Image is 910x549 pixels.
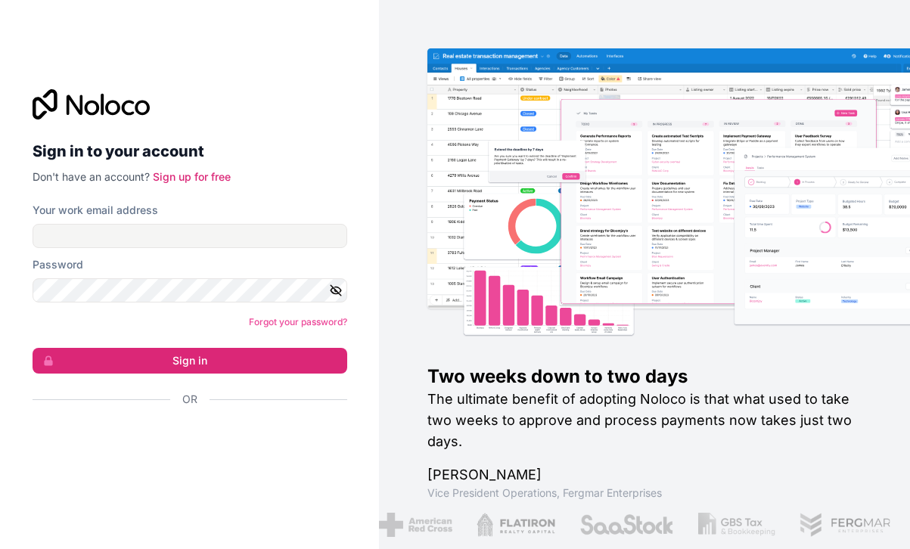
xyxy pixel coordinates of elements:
[33,203,158,218] label: Your work email address
[800,513,892,537] img: /assets/fergmar-CudnrXN5.png
[427,364,862,389] h1: Two weeks down to two days
[182,392,197,407] span: Or
[33,278,347,302] input: Password
[33,348,347,374] button: Sign in
[33,257,83,272] label: Password
[379,513,452,537] img: /assets/american-red-cross-BAupjrZR.png
[579,513,675,537] img: /assets/saastock-C6Zbiodz.png
[249,316,347,327] a: Forgot your password?
[477,513,555,537] img: /assets/flatiron-C8eUkumj.png
[33,170,150,183] span: Don't have an account?
[698,513,775,537] img: /assets/gbstax-C-GtDUiK.png
[427,389,862,452] h2: The ultimate benefit of adopting Noloco is that what used to take two weeks to approve and proces...
[33,224,347,248] input: Email address
[153,170,231,183] a: Sign up for free
[427,464,862,485] h1: [PERSON_NAME]
[427,485,862,501] h1: Vice President Operations , Fergmar Enterprises
[33,138,347,165] h2: Sign in to your account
